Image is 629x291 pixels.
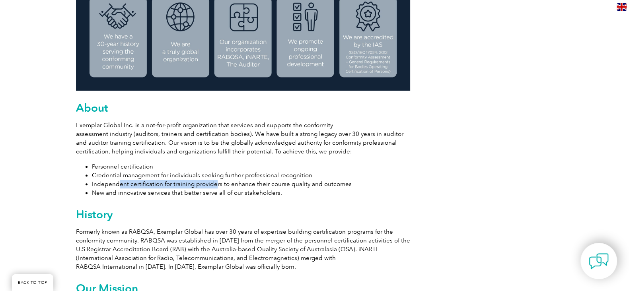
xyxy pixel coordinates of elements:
[589,251,609,271] img: contact-chat.png
[76,227,410,271] p: Formerly known as RABQSA, Exemplar Global has over 30 years of expertise building certification p...
[92,180,410,188] li: Independent certification for training providers to enhance their course quality and outcomes
[12,274,53,291] a: BACK TO TOP
[92,162,410,171] li: Personnel certification
[76,208,410,221] h2: History
[617,3,627,11] img: en
[92,171,410,180] li: Credential management for individuals seeking further professional recognition
[76,121,410,156] p: Exemplar Global Inc. is a not-for-profit organization that services and supports the conformity a...
[76,101,410,114] h2: About
[92,188,410,197] li: New and innovative services that better serve all of our stakeholders.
